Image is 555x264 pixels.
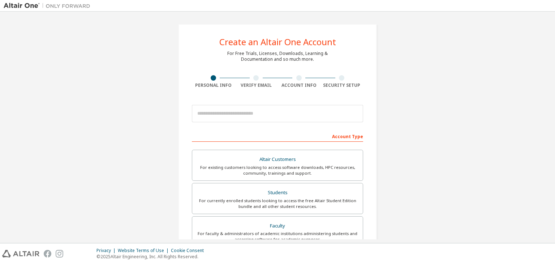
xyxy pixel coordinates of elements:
div: For currently enrolled students looking to access the free Altair Student Edition bundle and all ... [197,198,358,209]
img: Altair One [4,2,94,9]
div: Account Info [277,82,320,88]
div: Privacy [96,248,118,254]
div: For faculty & administrators of academic institutions administering students and accessing softwa... [197,231,358,242]
div: Create an Altair One Account [219,38,336,46]
div: Verify Email [235,82,278,88]
div: Students [197,188,358,198]
div: Security Setup [320,82,363,88]
div: For existing customers looking to access software downloads, HPC resources, community, trainings ... [197,165,358,176]
p: © 2025 Altair Engineering, Inc. All Rights Reserved. [96,254,208,260]
div: Website Terms of Use [118,248,171,254]
div: Faculty [197,221,358,231]
div: For Free Trials, Licenses, Downloads, Learning & Documentation and so much more. [227,51,328,62]
img: altair_logo.svg [2,250,39,257]
img: facebook.svg [44,250,51,257]
img: instagram.svg [56,250,63,257]
div: Personal Info [192,82,235,88]
div: Cookie Consent [171,248,208,254]
div: Account Type [192,130,363,142]
div: Altair Customers [197,154,358,165]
